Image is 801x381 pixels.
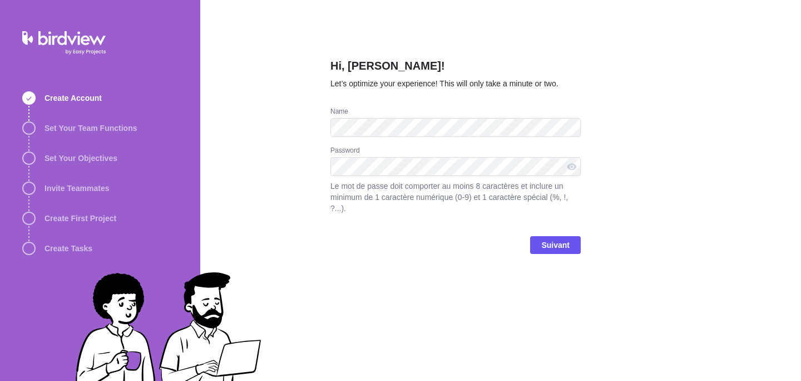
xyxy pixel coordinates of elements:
[44,92,102,104] span: Create Account
[330,58,581,78] h2: Hi, [PERSON_NAME]!
[330,79,558,88] span: Let’s optimize your experience! This will only take a minute or two.
[44,153,117,164] span: Set Your Objectives
[330,107,581,118] div: Name
[330,146,581,157] div: Password
[44,213,116,224] span: Create First Project
[330,180,581,214] span: Le mot de passe doit comporter au moins 8 caractères et inclure un minimum de 1 caractère numériq...
[44,183,109,194] span: Invite Teammates
[541,238,570,252] span: Suivant
[44,123,137,134] span: Set Your Team Functions
[44,243,92,254] span: Create Tasks
[530,236,581,254] span: Suivant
